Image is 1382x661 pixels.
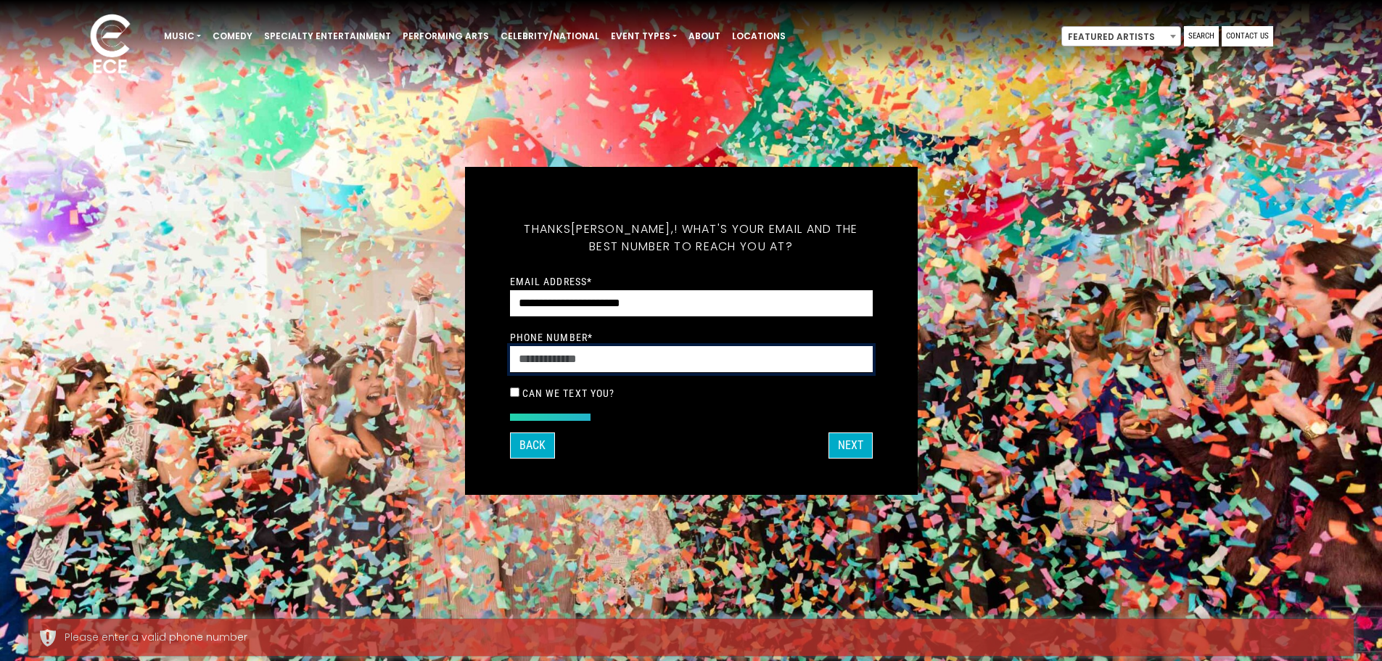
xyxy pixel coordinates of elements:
a: Specialty Entertainment [258,24,397,49]
a: Contact Us [1222,26,1273,46]
button: Next [828,432,873,459]
button: Back [510,432,555,459]
label: Can we text you? [522,387,615,400]
label: Phone Number [510,331,593,344]
span: Featured Artists [1061,26,1181,46]
span: [PERSON_NAME], [571,221,674,237]
img: ece_new_logo_whitev2-1.png [74,10,147,81]
a: About [683,24,726,49]
a: Celebrity/National [495,24,605,49]
div: Please enter a valid phone number [65,630,1343,645]
a: Comedy [207,24,258,49]
a: Search [1184,26,1219,46]
h5: Thanks ! What's your email and the best number to reach you at? [510,203,873,273]
a: Locations [726,24,791,49]
a: Performing Arts [397,24,495,49]
a: Music [158,24,207,49]
label: Email Address [510,275,593,288]
span: Featured Artists [1062,27,1180,47]
a: Event Types [605,24,683,49]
